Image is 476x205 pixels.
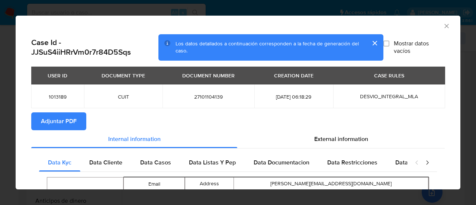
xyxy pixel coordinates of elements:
span: Adjuntar PDF [41,113,77,129]
div: DOCUMENT NUMBER [178,69,239,82]
span: [DATE] 06:18:29 [263,93,324,100]
span: Internal information [108,135,161,143]
span: CUIT [93,93,154,100]
span: 1013189 [40,93,75,100]
span: Data Listas Y Pep [189,158,236,167]
span: Data Documentacion [254,158,309,167]
button: Adjuntar PDF [31,112,86,130]
div: CREATION DATE [270,69,318,82]
td: Email [124,177,185,190]
div: closure-recommendation-modal [16,16,460,189]
span: External information [314,135,368,143]
button: Cerrar ventana [443,22,450,29]
span: Los datos detallados a continuación corresponden a la fecha de generación del caso. [176,40,359,55]
td: [PERSON_NAME][EMAIL_ADDRESS][DOMAIN_NAME] [234,177,428,190]
span: Mostrar datos vacíos [394,40,445,55]
td: Address [185,177,234,190]
div: DOCUMENT TYPE [97,69,149,82]
span: Data Kyc [48,158,71,167]
span: 27101104139 [171,93,245,100]
span: Data Cliente [89,158,122,167]
h2: Case Id - JJSuS4iiHRrVm0r7r84D5Sqs [31,38,158,57]
span: Data Publicaciones [395,158,447,167]
input: Mostrar datos vacíos [383,41,389,47]
div: Detailed info [31,130,445,148]
span: Data Restricciones [327,158,377,167]
span: Data Casos [140,158,171,167]
button: cerrar [366,34,383,52]
div: Detailed internal info [39,154,407,172]
div: USER ID [43,69,72,82]
div: CASE RULES [370,69,409,82]
span: DESVIO_INTEGRAL_MLA [360,93,418,100]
